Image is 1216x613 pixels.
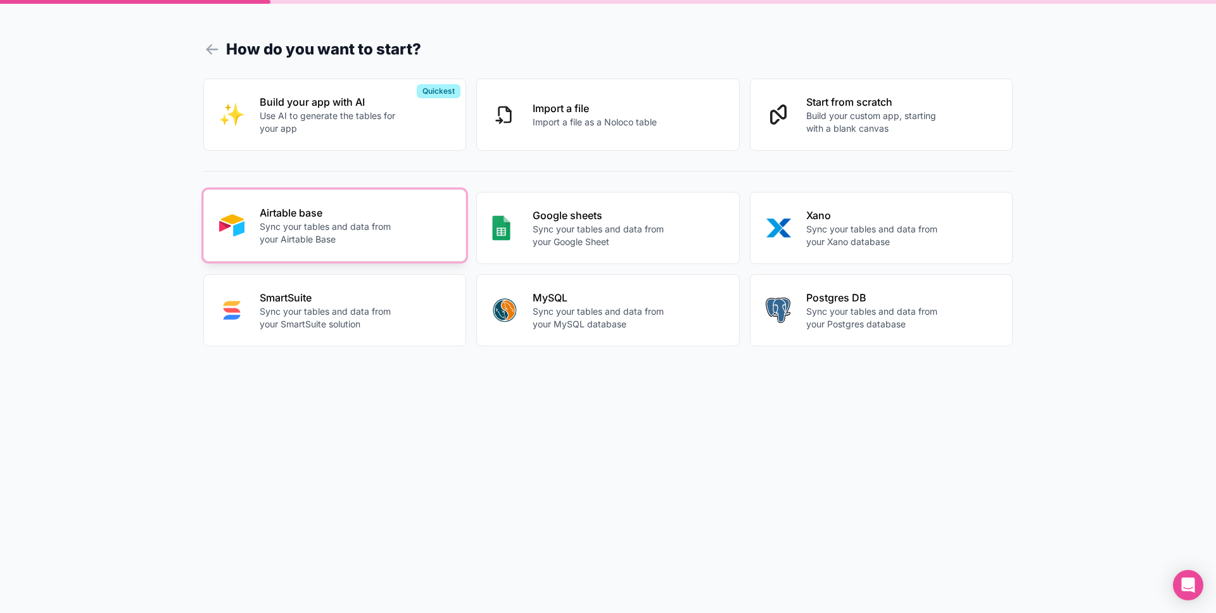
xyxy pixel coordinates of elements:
[260,220,400,246] p: Sync your tables and data from your Airtable Base
[750,274,1013,346] button: POSTGRESPostgres DBSync your tables and data from your Postgres database
[203,79,467,151] button: INTERNAL_WITH_AIBuild your app with AIUse AI to generate the tables for your appQuickest
[533,116,657,129] p: Import a file as a Noloco table
[806,94,947,110] p: Start from scratch
[476,79,740,151] button: Import a fileImport a file as a Noloco table
[417,84,460,98] div: Quickest
[750,79,1013,151] button: Start from scratchBuild your custom app, starting with a blank canvas
[260,290,400,305] p: SmartSuite
[806,290,947,305] p: Postgres DB
[533,208,673,223] p: Google sheets
[219,102,244,127] img: INTERNAL_WITH_AI
[806,110,947,135] p: Build your custom app, starting with a blank canvas
[260,305,400,331] p: Sync your tables and data from your SmartSuite solution
[806,223,947,248] p: Sync your tables and data from your Xano database
[533,305,673,331] p: Sync your tables and data from your MySQL database
[533,101,657,116] p: Import a file
[203,189,467,262] button: AIRTABLEAirtable baseSync your tables and data from your Airtable Base
[219,213,244,238] img: AIRTABLE
[766,298,790,323] img: POSTGRES
[750,192,1013,264] button: XANOXanoSync your tables and data from your Xano database
[492,215,510,241] img: GOOGLE_SHEETS
[533,290,673,305] p: MySQL
[260,94,400,110] p: Build your app with AI
[766,215,791,241] img: XANO
[260,110,400,135] p: Use AI to generate the tables for your app
[203,38,1013,61] h1: How do you want to start?
[219,298,244,323] img: SMART_SUITE
[260,205,400,220] p: Airtable base
[203,274,467,346] button: SMART_SUITESmartSuiteSync your tables and data from your SmartSuite solution
[492,298,517,323] img: MYSQL
[476,192,740,264] button: GOOGLE_SHEETSGoogle sheetsSync your tables and data from your Google Sheet
[1173,570,1203,600] div: Open Intercom Messenger
[476,274,740,346] button: MYSQLMySQLSync your tables and data from your MySQL database
[533,223,673,248] p: Sync your tables and data from your Google Sheet
[806,208,947,223] p: Xano
[806,305,947,331] p: Sync your tables and data from your Postgres database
